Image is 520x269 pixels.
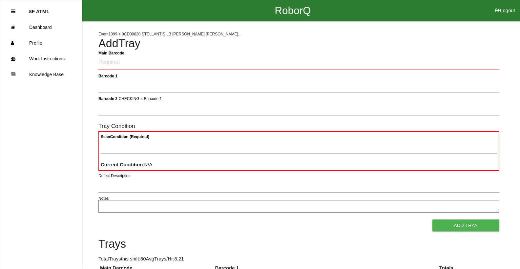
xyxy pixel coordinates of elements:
span: Event 1099 > 0CD00020 STELLANTIS LB [PERSON_NAME] [PERSON_NAME]... [98,32,241,36]
label: Defect Description [98,173,131,179]
h4: Add Tray [98,37,499,50]
h6: Tray Condition [98,123,499,129]
span: : N/A [101,162,153,167]
a: Knowledge Base [0,67,82,82]
h4: Trays [98,238,499,250]
a: Work Instructions [0,51,82,67]
a: Dashboard [0,19,82,35]
p: Total Trays this shift: 80 Avg Trays /Hr: 8.21 [98,255,499,263]
a: Profile [0,35,82,51]
p: SF ATM1 [29,4,49,14]
input: Required [98,55,499,70]
button: Add Tray [432,219,499,231]
b: Barcode 1 [98,73,117,78]
b: Scan Condition (Required) [101,134,149,139]
b: Main Barcode [98,51,124,55]
span: CHECKING = Barcode 1 [118,96,162,101]
div: Close [11,4,15,19]
label: Notes [98,196,109,201]
b: Barcode 2 [98,96,117,101]
b: Current Condition [101,162,143,167]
